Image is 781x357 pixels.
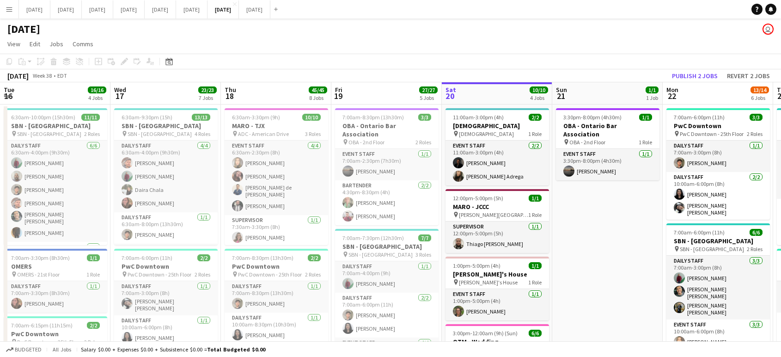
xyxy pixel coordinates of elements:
div: 7:00am-3:30pm (8h30m)1/1OMERS OMERS - 21st Floor1 RoleDaily Staff1/17:00am-3:30pm (8h30m)[PERSON_... [4,249,107,313]
app-card-role: Daily Staff1/17:00am-3:00pm (8h)[PERSON_NAME] [PERSON_NAME] [114,281,218,315]
span: 13/13 [192,114,210,121]
span: 11:00am-3:00pm (4h) [453,114,504,121]
h3: SBN - [GEOGRAPHIC_DATA] [666,237,770,245]
span: 2/2 [529,114,542,121]
span: 11/11 [81,114,100,121]
app-job-card: 11:00am-3:00pm (4h)2/2[DEMOGRAPHIC_DATA] [DEMOGRAPHIC_DATA]1 RoleEvent Staff2/211:00am-3:00pm (4h... [445,108,549,185]
span: OBA - 2nd Floor [569,139,605,146]
app-card-role: Event Staff1/17:00am-2:30pm (7h30m)[PERSON_NAME] [335,149,439,180]
span: 16 [2,91,14,101]
h3: [DEMOGRAPHIC_DATA] [445,122,549,130]
span: 27/27 [419,86,438,93]
button: [DATE] [239,0,270,18]
span: Comms [73,40,93,48]
h3: PwC Downtown [114,262,218,271]
button: [DATE] [176,0,207,18]
app-job-card: 6:30am-10:00pm (15h30m)11/11SBN - [GEOGRAPHIC_DATA] SBN - [GEOGRAPHIC_DATA]2 RolesDaily Staff6/66... [4,108,107,245]
span: 2 Roles [84,339,100,345]
span: 7/7 [418,234,431,241]
button: [DATE] [113,0,145,18]
button: Budgeted [5,345,43,355]
span: 10/10 [530,86,548,93]
h3: SBN - [GEOGRAPHIC_DATA] [114,122,218,130]
app-card-role: Daily Staff3/37:00am-3:00pm (8h)[PERSON_NAME][PERSON_NAME] [PERSON_NAME][PERSON_NAME] [PERSON_NAME] [666,256,770,320]
span: 1/1 [646,86,659,93]
div: [DATE] [7,71,29,80]
span: PwC Downtown - 25th Floor [128,271,191,278]
app-card-role: Daily Staff1/110:00am-6:00pm (8h)[PERSON_NAME] [114,315,218,347]
span: 7:00am-6:15pm (11h15m) [11,322,73,329]
span: Mon [666,86,678,94]
span: 1:00pm-5:00pm (4h) [453,262,500,269]
app-card-role: Supervisor1/112:00pm-5:00pm (5h)Thiago [PERSON_NAME] [445,222,549,253]
app-card-role: Daily Staff2/210:00am-6:00pm (8h)[PERSON_NAME][PERSON_NAME] [PERSON_NAME] [666,172,770,220]
span: 23/23 [198,86,217,93]
h3: PwC Downtown [666,122,770,130]
div: 7:00am-8:30pm (13h30m)3/3OBA - Ontario Bar Association OBA - 2nd Floor2 RolesEvent Staff1/17:00am... [335,108,439,225]
span: 2/2 [197,254,210,261]
span: 2 Roles [747,246,763,252]
div: 6:30am-3:30pm (9h)10/10MARO - TJX ADC - American Drive3 RolesEvent Staff4/46:30am-2:30pm (8h)[PER... [225,108,328,245]
span: 1/1 [529,195,542,202]
button: [DATE] [50,0,82,18]
app-card-role: Event Staff1/13:30pm-8:00pm (4h30m)[PERSON_NAME] [556,149,659,180]
span: Thu [225,86,236,94]
span: 7:00am-8:30pm (13h30m) [232,254,293,261]
span: 3/3 [750,114,763,121]
app-job-card: 1:00pm-5:00pm (4h)1/1[PERSON_NAME]'s House [PERSON_NAME]'s House1 RoleEvent Staff1/11:00pm-5:00pm... [445,257,549,320]
h3: OTM - Wedding [445,338,549,346]
app-card-role: Event Staff5/5 [4,242,107,330]
span: [PERSON_NAME][GEOGRAPHIC_DATA] [459,211,528,218]
app-card-role: Daily Staff1/17:00am-8:30pm (13h30m)[PERSON_NAME] [225,281,328,313]
button: Revert 2 jobs [723,70,774,82]
div: 8 Jobs [309,94,327,101]
span: All jobs [51,346,73,353]
span: 22 [665,91,678,101]
app-card-role: Daily Staff1/17:00am-3:00pm (8h)[PERSON_NAME] [666,141,770,172]
span: 10/10 [302,114,321,121]
span: Tue [4,86,14,94]
span: 13/14 [750,86,769,93]
span: 20 [444,91,456,101]
app-card-role: Daily Staff1/17:00am-4:00pm (9h)[PERSON_NAME] [335,261,439,293]
app-card-role: Daily Staff1/110:00am-8:30pm (10h30m)[PERSON_NAME] [225,313,328,344]
span: Budgeted [15,346,42,353]
span: 3 Roles [305,130,321,137]
button: [DATE] [145,0,176,18]
app-card-role: Bartender2/24:30pm-8:30pm (4h)[PERSON_NAME][PERSON_NAME] [335,180,439,225]
span: 1 Role [528,130,542,137]
span: 4 Roles [195,130,210,137]
app-card-role: Daily Staff4/46:30am-4:00pm (9h30m)[PERSON_NAME][PERSON_NAME]Daira Chala[PERSON_NAME] [114,141,218,212]
span: 1 Role [528,279,542,286]
div: 5 Jobs [420,94,437,101]
span: SBN - [GEOGRAPHIC_DATA] [348,251,413,258]
button: Publish 2 jobs [668,70,721,82]
span: 2 Roles [415,139,431,146]
h3: OMERS [4,262,107,271]
span: 2 Roles [747,130,763,137]
app-card-role: Supervisor1/17:30am-3:30pm (8h)[PERSON_NAME] [225,215,328,246]
app-card-role: Event Staff1/11:00pm-5:00pm (4h)[PERSON_NAME] [445,289,549,320]
span: 7:00am-6:00pm (11h) [674,229,725,236]
app-card-role: Daily Staff2/27:00am-6:00pm (11h)[PERSON_NAME][PERSON_NAME] [335,293,439,338]
div: EDT [57,72,67,79]
span: 3:30pm-8:00pm (4h30m) [563,114,622,121]
div: 7:00am-6:00pm (11h)2/2PwC Downtown PwC Downtown - 25th Floor2 RolesDaily Staff1/17:00am-3:00pm (8... [114,249,218,347]
a: Jobs [46,38,67,50]
div: 7 Jobs [199,94,216,101]
span: PwC Downtown - 25th Floor [238,271,302,278]
button: [DATE] [207,0,239,18]
span: Sat [445,86,456,94]
span: 45/45 [309,86,327,93]
span: 6:30am-10:00pm (15h30m) [11,114,75,121]
span: 6:30am-9:30pm (15h) [122,114,172,121]
span: 7:00am-3:30pm (8h30m) [11,254,70,261]
h3: [PERSON_NAME]'s House [445,270,549,278]
h3: SBN - [GEOGRAPHIC_DATA] [4,122,107,130]
span: 1/1 [529,262,542,269]
h3: SBN - [GEOGRAPHIC_DATA] [335,242,439,251]
h3: PwC Downtown [4,330,107,338]
span: [PERSON_NAME]'s House [459,279,518,286]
